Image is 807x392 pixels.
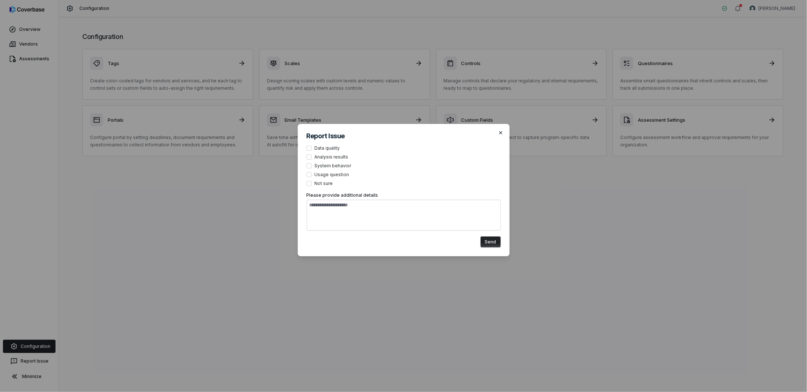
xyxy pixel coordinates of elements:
[315,172,349,178] span: Usage question
[481,236,501,247] button: Send
[315,181,333,186] span: Not sure
[315,163,351,169] span: System behavior
[315,145,340,151] span: Data quality
[307,192,501,198] label: Please provide additional details
[307,133,501,139] h2: Report Issue
[307,172,312,177] button: Usage question
[315,154,349,160] span: Analysis results
[307,163,312,168] button: System behavior
[307,181,312,186] button: Not sure
[307,154,312,160] button: Analysis results
[307,146,312,151] button: Data quality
